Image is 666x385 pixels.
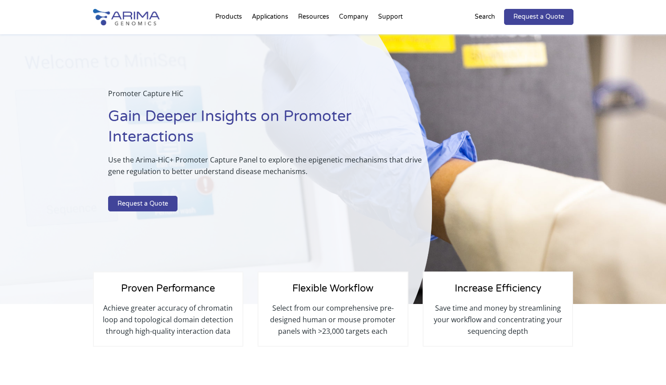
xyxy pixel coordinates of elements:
[108,106,423,154] h1: Gain Deeper Insights on Promoter Interactions
[267,302,398,337] p: Select from our comprehensive pre-designed human or mouse promoter panels with >23,000 targets each
[504,9,573,25] a: Request a Quote
[108,154,423,184] p: Use the Arima-HiC+ Promoter Capture Panel to explore the epigenetic mechanisms that drive gene re...
[93,9,160,25] img: Arima-Genomics-logo
[108,88,423,106] p: Promoter Capture HiC
[103,302,234,337] p: Achieve greater accuracy of chromatin loop and topological domain detection through high-quality ...
[475,11,495,23] p: Search
[455,283,541,294] span: Increase Efficiency
[108,196,178,212] a: Request a Quote
[432,302,563,337] p: Save time and money by streamlining your workflow and concentrating your sequencing depth
[292,283,373,294] span: Flexible Workflow
[121,283,215,294] span: Proven Performance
